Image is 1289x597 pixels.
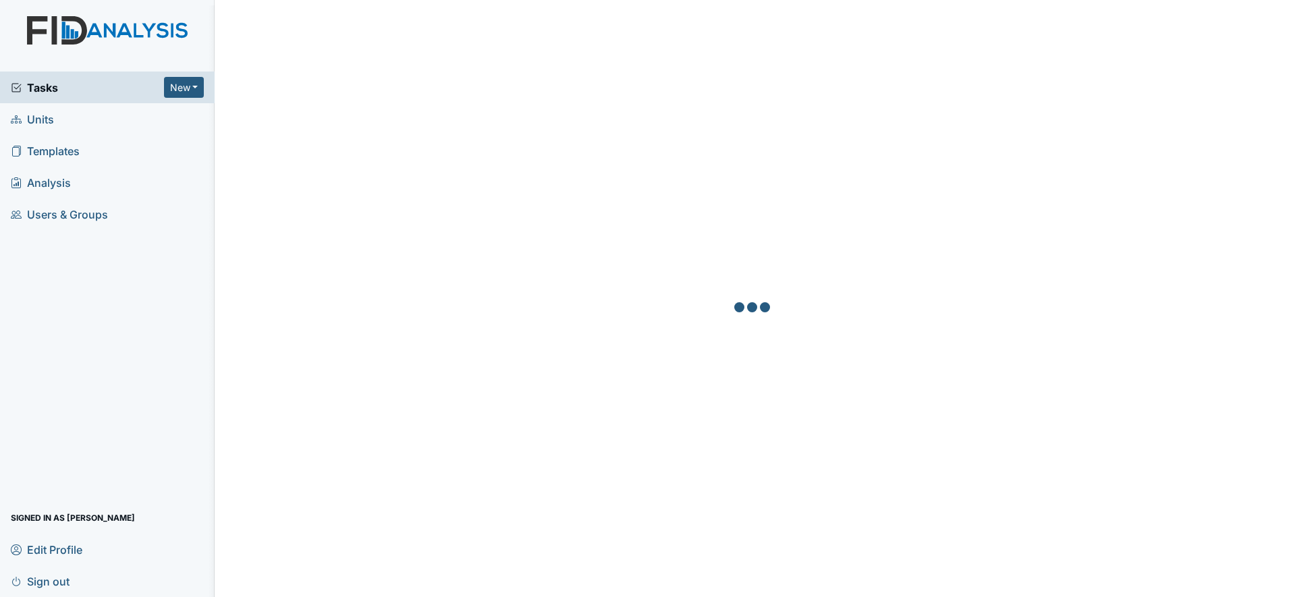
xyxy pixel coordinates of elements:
[164,77,204,98] button: New
[11,204,108,225] span: Users & Groups
[11,172,71,193] span: Analysis
[11,507,135,528] span: Signed in as [PERSON_NAME]
[11,140,80,161] span: Templates
[11,109,54,130] span: Units
[11,80,164,96] a: Tasks
[11,571,70,592] span: Sign out
[11,539,82,560] span: Edit Profile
